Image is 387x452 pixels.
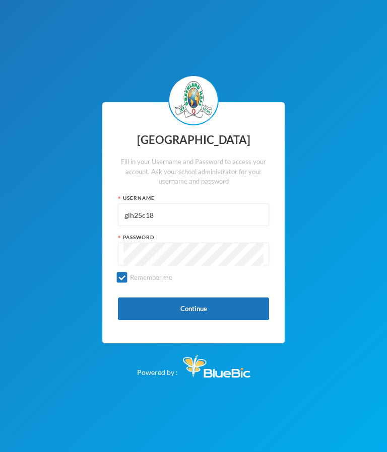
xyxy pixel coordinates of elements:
div: [GEOGRAPHIC_DATA] [118,130,269,150]
div: Fill in your Username and Password to access your account. Ask your school administrator for your... [118,157,269,187]
span: Remember me [126,273,176,281]
button: Continue [118,297,269,320]
div: Username [118,194,269,202]
div: Powered by : [137,350,250,378]
div: Password [118,234,269,241]
img: Bluebic [183,355,250,378]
